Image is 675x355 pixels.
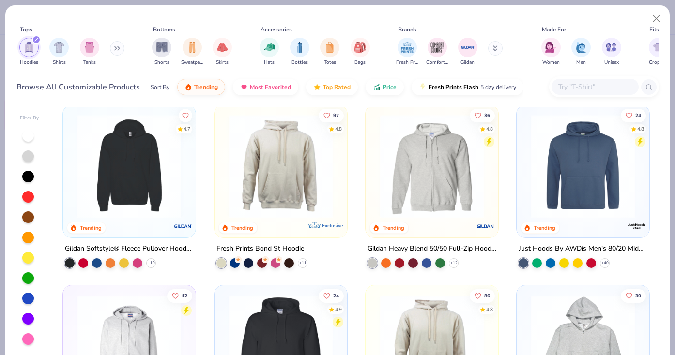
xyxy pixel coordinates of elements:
[240,83,248,91] img: most_fav.gif
[80,38,99,66] button: filter button
[264,59,275,66] span: Hats
[426,59,448,66] span: Comfort Colors
[216,59,229,66] span: Skirts
[16,81,140,93] div: Browse All Customizable Products
[470,108,495,122] button: Like
[179,108,192,122] button: Like
[460,40,475,55] img: Gildan Image
[19,38,39,66] div: filter for Hoodies
[53,59,66,66] span: Shirts
[291,59,308,66] span: Bottles
[396,38,418,66] button: filter button
[184,83,192,91] img: trending.gif
[320,38,339,66] div: filter for Totes
[649,25,659,34] div: Fits
[576,59,586,66] span: Men
[20,25,32,34] div: Tops
[649,38,668,66] button: filter button
[318,108,343,122] button: Like
[545,42,556,53] img: Women Image
[383,83,397,91] span: Price
[489,114,602,218] img: 2903429d-9fe8-4dc9-bd50-793b6ed510b8
[519,243,647,255] div: Just Hoods By AWDis Men's 80/20 Midweight College Hooded Sweatshirt
[261,25,292,34] div: Accessories
[627,217,646,236] img: Just Hoods By AWDis logo
[20,59,38,66] span: Hoodies
[576,42,586,53] img: Men Image
[152,38,171,66] button: filter button
[306,79,358,95] button: Top Rated
[486,125,493,133] div: 4.8
[419,83,427,91] img: flash.gif
[412,79,523,95] button: Fresh Prints Flash5 day delivery
[49,38,69,66] button: filter button
[333,293,338,298] span: 24
[54,42,65,53] img: Shirts Image
[333,113,338,118] span: 97
[294,42,305,53] img: Bottles Image
[250,83,291,91] span: Most Favorited
[19,38,39,66] button: filter button
[396,59,418,66] span: Fresh Prints
[635,293,641,298] span: 39
[458,38,477,66] button: filter button
[153,25,175,34] div: Bottoms
[351,38,370,66] div: filter for Bags
[290,38,309,66] button: filter button
[429,83,478,91] span: Fresh Prints Flash
[151,83,169,91] div: Sort By
[557,81,632,92] input: Try "T-Shirt"
[313,83,321,91] img: TopRated.gif
[450,260,457,266] span: + 12
[400,40,414,55] img: Fresh Prints Image
[318,289,343,302] button: Like
[213,38,232,66] div: filter for Skirts
[322,222,343,229] span: Exclusive
[458,38,477,66] div: filter for Gildan
[83,59,96,66] span: Tanks
[637,125,644,133] div: 4.8
[484,113,490,118] span: 36
[167,289,192,302] button: Like
[174,217,193,236] img: Gildan logo
[260,38,279,66] button: filter button
[480,82,516,93] span: 5 day delivery
[354,59,366,66] span: Bags
[649,59,668,66] span: Cropped
[476,217,495,236] img: Gildan logo
[571,38,591,66] div: filter for Men
[601,260,609,266] span: + 40
[368,243,496,255] div: Gildan Heavy Blend 50/50 Full-Zip Hooded Sweatshirt
[426,38,448,66] button: filter button
[156,42,168,53] img: Shorts Image
[299,260,306,266] span: + 11
[217,42,228,53] img: Skirts Image
[621,289,646,302] button: Like
[541,38,561,66] button: filter button
[396,38,418,66] div: filter for Fresh Prints
[80,38,99,66] div: filter for Tanks
[184,125,190,133] div: 4.7
[324,59,336,66] span: Totes
[430,40,445,55] img: Comfort Colors Image
[324,42,335,53] img: Totes Image
[460,59,475,66] span: Gildan
[152,38,171,66] div: filter for Shorts
[20,115,39,122] div: Filter By
[470,289,495,302] button: Like
[233,79,298,95] button: Most Favorited
[351,38,370,66] button: filter button
[398,25,416,34] div: Brands
[194,83,218,91] span: Trending
[526,114,640,218] img: 0e6f4505-4d7a-442b-8017-050ac1dcf1e4
[181,59,203,66] span: Sweatpants
[260,38,279,66] div: filter for Hats
[354,42,365,53] img: Bags Image
[602,38,621,66] div: filter for Unisex
[224,114,337,218] img: 8f478216-4029-45fd-9955-0c7f7b28c4ae
[177,79,225,95] button: Trending
[84,42,95,53] img: Tanks Image
[647,10,666,28] button: Close
[65,243,194,255] div: Gildan Softstyle® Fleece Pullover Hooded Sweatshirt
[604,59,619,66] span: Unisex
